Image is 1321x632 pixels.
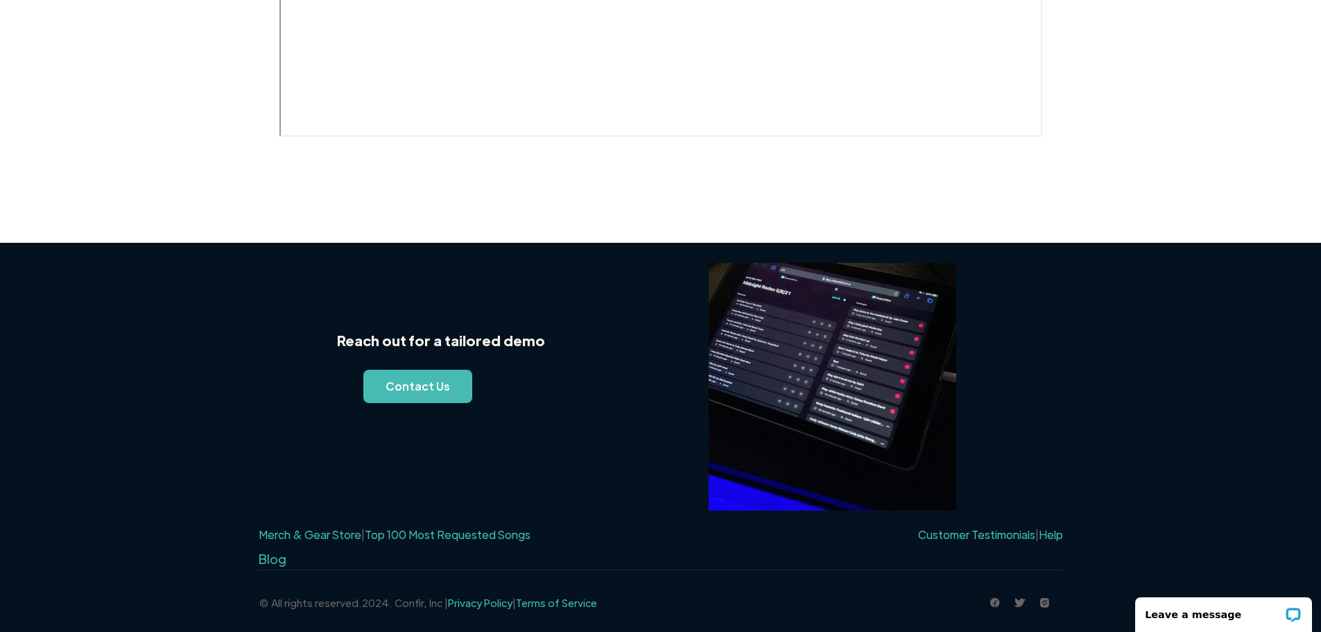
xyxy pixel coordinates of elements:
[259,524,530,545] div: |
[1039,527,1063,542] a: Help
[259,592,597,613] div: © All rights reserved.2024. Confir, Inc | |
[337,332,575,349] strong: Reach out for a tailored demo
[448,596,512,609] a: Privacy Policy
[918,527,1035,542] a: Customer Testimonials
[365,527,530,542] a: Top 100 Most Requested Songs
[363,370,472,403] a: Contact Us
[516,596,597,609] a: Terms of Service
[914,524,1063,545] div: |
[259,551,286,567] a: Blog
[259,527,361,542] a: Merch & Gear Store
[1126,588,1321,632] iframe: LiveChat chat widget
